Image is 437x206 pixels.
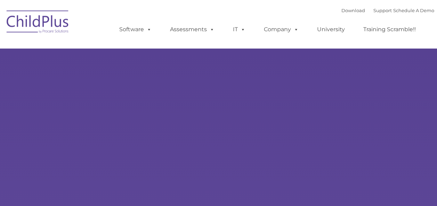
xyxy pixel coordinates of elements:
[3,6,73,40] img: ChildPlus by Procare Solutions
[310,23,352,36] a: University
[226,23,252,36] a: IT
[341,8,365,13] a: Download
[112,23,159,36] a: Software
[356,23,423,36] a: Training Scramble!!
[393,8,434,13] a: Schedule A Demo
[373,8,392,13] a: Support
[341,8,434,13] font: |
[257,23,306,36] a: Company
[163,23,221,36] a: Assessments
